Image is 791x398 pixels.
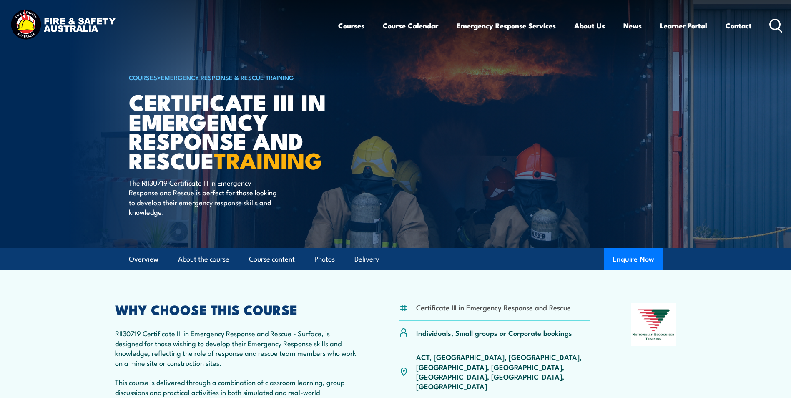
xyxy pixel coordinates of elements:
a: Learner Portal [660,15,707,37]
a: Contact [726,15,752,37]
a: Courses [338,15,364,37]
strong: TRAINING [214,142,322,177]
h1: Certificate III in Emergency Response and Rescue [129,92,335,170]
a: About Us [574,15,605,37]
a: Course content [249,248,295,270]
h2: WHY CHOOSE THIS COURSE [115,303,359,315]
a: Overview [129,248,158,270]
h6: > [129,72,335,82]
a: COURSES [129,73,157,82]
a: Course Calendar [383,15,438,37]
p: The RII30719 Certificate III in Emergency Response and Rescue is perfect for those looking to dev... [129,178,281,217]
a: Photos [314,248,335,270]
li: Certificate III in Emergency Response and Rescue [416,302,571,312]
button: Enquire Now [604,248,663,270]
a: Delivery [354,248,379,270]
p: ACT, [GEOGRAPHIC_DATA], [GEOGRAPHIC_DATA], [GEOGRAPHIC_DATA], [GEOGRAPHIC_DATA], [GEOGRAPHIC_DATA... [416,352,591,391]
p: Individuals, Small groups or Corporate bookings [416,328,572,338]
a: News [623,15,642,37]
img: Nationally Recognised Training logo. [631,303,676,346]
a: Emergency Response & Rescue Training [161,73,294,82]
a: About the course [178,248,229,270]
a: Emergency Response Services [457,15,556,37]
